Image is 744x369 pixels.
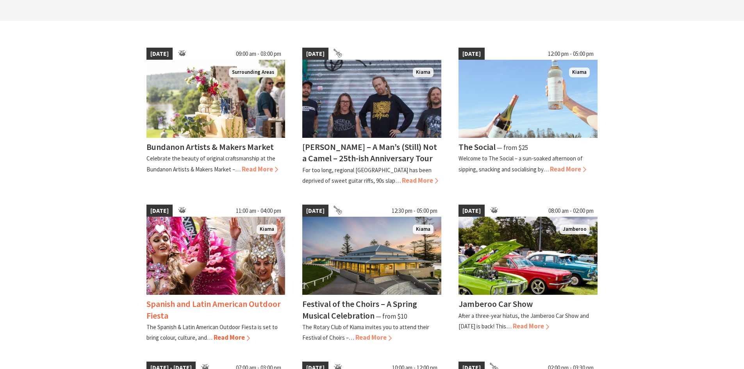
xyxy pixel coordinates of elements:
[459,217,598,295] img: Jamberoo Car Show
[146,48,173,60] span: [DATE]
[146,217,285,295] img: Dancers in jewelled pink and silver costumes with feathers, holding their hands up while smiling
[302,323,429,341] p: The Rotary Club of Kiama invites you to attend their Festival of Choirs –…
[497,143,528,152] span: ⁠— from $25
[302,205,328,217] span: [DATE]
[302,298,417,321] h4: Festival of the Choirs – A Spring Musical Celebration
[302,48,328,60] span: [DATE]
[459,205,485,217] span: [DATE]
[459,48,485,60] span: [DATE]
[513,322,549,330] span: Read More
[232,205,285,217] span: 11:00 am - 04:00 pm
[146,141,274,152] h4: Bundanon Artists & Makers Market
[147,216,173,243] button: Click to Favourite Spanish and Latin American Outdoor Fiesta
[257,225,277,234] span: Kiama
[550,165,586,173] span: Read More
[302,48,441,186] a: [DATE] Frenzel Rhomb Kiama Pavilion Saturday 4th October Kiama [PERSON_NAME] – A Man’s (Still) No...
[388,205,441,217] span: 12:30 pm - 05:00 pm
[459,312,589,330] p: After a three-year hiatus, the Jamberoo Car Show and [DATE] is back! This…
[214,333,250,342] span: Read More
[544,205,598,217] span: 08:00 am - 02:00 pm
[302,205,441,343] a: [DATE] 12:30 pm - 05:00 pm 2023 Festival of Choirs at the Kiama Pavilion Kiama Festival of the Ch...
[459,298,533,309] h4: Jamberoo Car Show
[355,333,392,342] span: Read More
[376,312,407,321] span: ⁠— from $10
[459,155,583,173] p: Welcome to The Social – a sun-soaked afternoon of sipping, snacking and socialising by…
[459,60,598,138] img: The Social
[544,48,598,60] span: 12:00 pm - 05:00 pm
[146,323,278,341] p: The Spanish & Latin American Outdoor Fiesta is set to bring colour, culture, and…
[413,225,434,234] span: Kiama
[146,205,173,217] span: [DATE]
[146,298,281,321] h4: Spanish and Latin American Outdoor Fiesta
[569,68,590,77] span: Kiama
[459,48,598,186] a: [DATE] 12:00 pm - 05:00 pm The Social Kiama The Social ⁠— from $25 Welcome to The Social – a sun-...
[146,60,285,138] img: A seleciton of ceramic goods are placed on a table outdoor with river views behind
[146,205,285,343] a: [DATE] 11:00 am - 04:00 pm Dancers in jewelled pink and silver costumes with feathers, holding th...
[302,60,441,138] img: Frenzel Rhomb Kiama Pavilion Saturday 4th October
[229,68,277,77] span: Surrounding Areas
[560,225,590,234] span: Jamberoo
[413,68,434,77] span: Kiama
[302,217,441,295] img: 2023 Festival of Choirs at the Kiama Pavilion
[459,141,496,152] h4: The Social
[232,48,285,60] span: 09:00 am - 03:00 pm
[146,48,285,186] a: [DATE] 09:00 am - 03:00 pm A seleciton of ceramic goods are placed on a table outdoor with river ...
[242,165,278,173] span: Read More
[402,176,438,185] span: Read More
[302,166,432,184] p: For too long, regional [GEOGRAPHIC_DATA] has been deprived of sweet guitar riffs, 90s slap…
[459,205,598,343] a: [DATE] 08:00 am - 02:00 pm Jamberoo Car Show Jamberoo Jamberoo Car Show After a three-year hiatus...
[302,141,437,164] h4: [PERSON_NAME] – A Man’s (Still) Not a Camel – 25th-ish Anniversary Tour
[146,155,275,173] p: Celebrate the beauty of original craftsmanship at the Bundanon Artists & Makers Market –…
